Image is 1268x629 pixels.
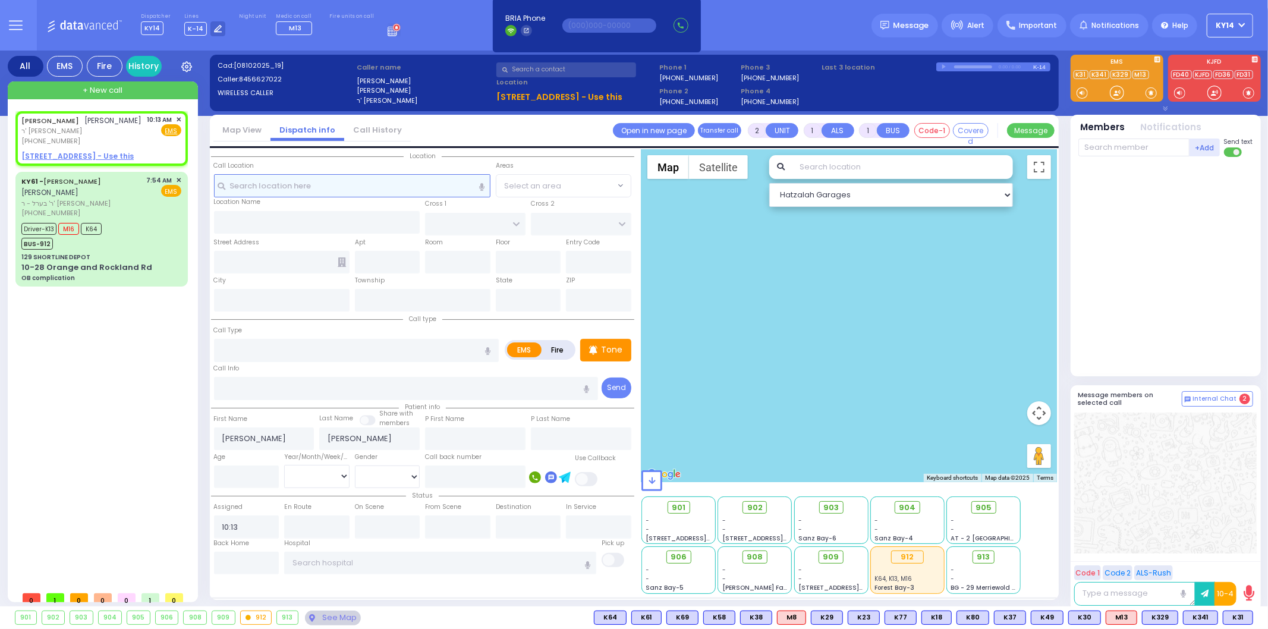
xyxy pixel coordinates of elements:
span: 902 [747,502,763,514]
span: 0 [165,593,183,602]
div: See map [305,611,361,625]
a: FD36 [1213,70,1234,79]
button: Map camera controls [1027,401,1051,425]
input: Search location here [214,174,490,197]
span: - [798,574,802,583]
label: Caller name [357,62,492,73]
img: comment-alt.png [1185,397,1191,402]
div: 908 [184,611,206,624]
div: 905 [127,611,150,624]
div: K29 [811,611,843,625]
div: BLS [956,611,989,625]
button: Transfer call [698,123,741,138]
span: K64 [81,223,102,235]
span: - [874,516,878,525]
input: Search a contact [496,62,636,77]
label: Location [496,77,655,87]
label: Room [425,238,443,247]
span: 908 [747,551,763,563]
label: Street Address [214,238,260,247]
label: Destination [496,502,531,512]
span: [STREET_ADDRESS][PERSON_NAME] [646,534,759,543]
label: Areas [496,161,514,171]
span: [08102025_19] [234,61,284,70]
span: 903 [823,502,839,514]
span: M16 [58,223,79,235]
span: - [874,525,878,534]
img: Logo [47,18,126,33]
a: Open in new page [613,123,695,138]
span: K-14 [184,22,207,36]
p: Tone [601,344,622,356]
button: +Add [1190,139,1220,156]
label: Pick up [602,539,624,548]
u: [STREET_ADDRESS] - Use this [21,151,134,161]
u: [STREET_ADDRESS] - Use this [496,91,622,103]
div: BLS [1031,611,1064,625]
label: WIRELESS CALLER [218,88,353,98]
label: Fire [541,342,574,357]
button: ALS [822,123,854,138]
button: Code 2 [1103,565,1132,580]
span: KY61 - [21,177,43,186]
span: Patient info [399,402,446,411]
span: Location [404,152,442,161]
span: [PHONE_NUMBER] [21,136,80,146]
label: [PERSON_NAME] [357,86,492,96]
button: Show street map [647,155,689,179]
span: 0 [70,593,88,602]
div: 903 [70,611,93,624]
span: M13 [289,23,301,33]
span: Forest Bay-3 [874,583,914,592]
div: All [8,56,43,77]
button: ALS-Rush [1134,565,1173,580]
label: Township [355,276,385,285]
span: Phone 3 [741,62,818,73]
label: Hospital [284,539,310,548]
span: [PHONE_NUMBER] [21,208,80,218]
span: - [646,525,650,534]
span: 10:13 AM [147,115,172,124]
a: History [126,56,162,77]
a: K341 [1090,70,1109,79]
div: BLS [1223,611,1253,625]
div: 129 SHORTLINE DEPOT [21,253,90,262]
a: K31 [1074,70,1088,79]
label: ר' [PERSON_NAME] [357,96,492,106]
label: Assigned [214,502,243,512]
button: UNIT [766,123,798,138]
span: KY14 [141,21,163,35]
a: K329 [1110,70,1131,79]
label: First Name [214,414,248,424]
span: KY14 [1216,20,1235,31]
label: P Last Name [531,414,570,424]
span: [PERSON_NAME] [85,115,142,125]
label: EMS [507,342,542,357]
span: 904 [899,502,915,514]
a: Open this area in Google Maps (opens a new window) [644,467,684,482]
button: Message [1007,123,1055,138]
div: 901 [15,611,36,624]
a: Dispatch info [270,124,344,136]
label: Last Name [319,414,353,423]
span: Phone 2 [659,86,737,96]
a: Map View [213,124,270,136]
span: + New call [83,84,122,96]
img: message.svg [880,21,889,30]
small: Share with [379,409,413,418]
span: EMS [161,185,181,197]
div: ALS [1106,611,1137,625]
label: Dispatcher [141,13,171,20]
label: Cross 2 [531,199,555,209]
span: BG - 29 Merriewold S. [951,583,1018,592]
label: KJFD [1168,59,1261,67]
div: K18 [921,611,952,625]
span: 1 [141,593,159,602]
label: City [214,276,226,285]
div: BLS [921,611,952,625]
label: Entry Code [566,238,600,247]
div: Fire [87,56,122,77]
span: Call type [403,314,442,323]
span: - [951,525,955,534]
div: K64 [594,611,627,625]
